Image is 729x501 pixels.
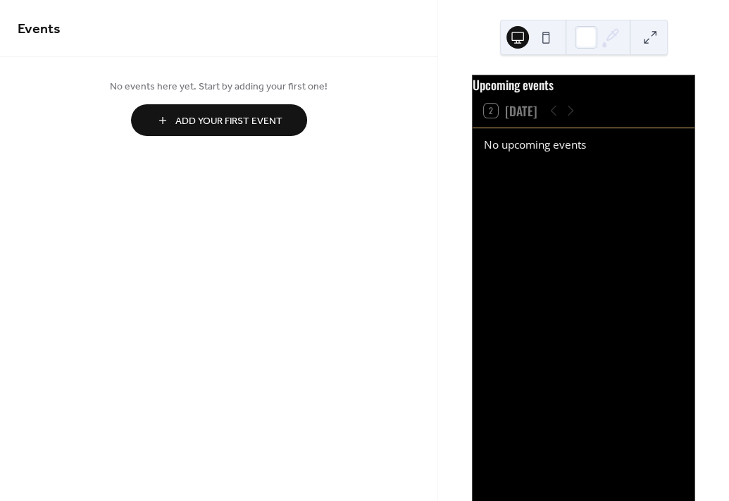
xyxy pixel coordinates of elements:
span: Events [18,16,61,43]
button: Add Your First Event [131,104,307,136]
a: Add Your First Event [18,104,420,136]
span: No events here yet. Start by adding your first one! [18,80,420,94]
div: No upcoming events [484,137,683,153]
div: Upcoming events [473,75,694,94]
span: Add Your First Event [175,114,282,129]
